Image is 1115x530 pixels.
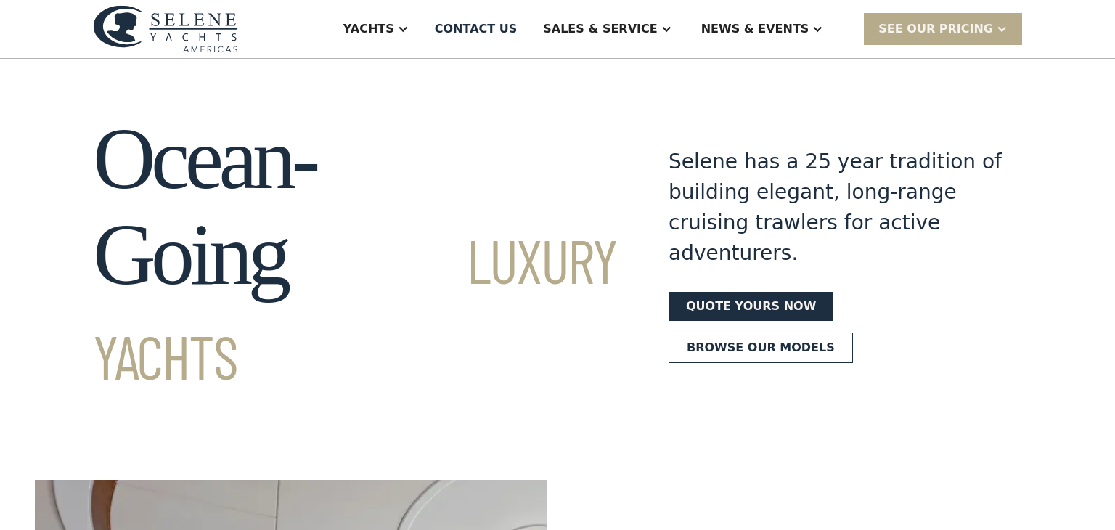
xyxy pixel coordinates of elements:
div: Contact US [435,20,518,38]
div: Yachts [343,20,394,38]
span: Luxury Yachts [93,223,616,392]
a: Quote yours now [669,292,833,321]
div: SEE Our Pricing [878,20,993,38]
h1: Ocean-Going [93,111,616,399]
div: Selene has a 25 year tradition of building elegant, long-range cruising trawlers for active adven... [669,147,1002,269]
img: logo [93,5,238,52]
a: Browse our models [669,333,853,363]
div: Sales & Service [543,20,657,38]
div: News & EVENTS [701,20,809,38]
div: SEE Our Pricing [864,13,1022,44]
